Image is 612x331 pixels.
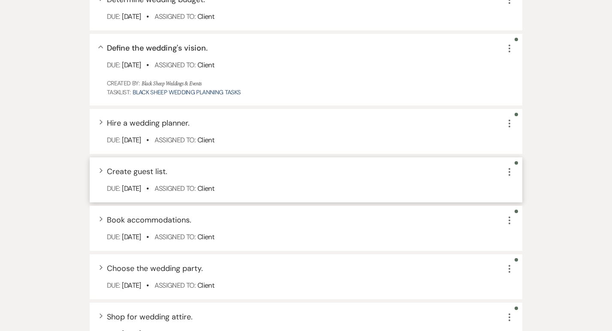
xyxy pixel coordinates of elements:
[107,184,120,193] span: Due:
[107,312,193,322] span: Shop for wedding attire.
[122,281,141,290] span: [DATE]
[107,168,167,175] button: Create guest list.
[107,119,190,127] button: Hire a wedding planner.
[107,281,120,290] span: Due:
[197,281,214,290] span: Client
[197,232,214,241] span: Client
[107,265,203,272] button: Choose the wedding party.
[107,216,191,224] button: Book accommodations.
[107,215,191,225] span: Book accommodations.
[107,135,120,144] span: Due:
[197,184,214,193] span: Client
[122,232,141,241] span: [DATE]
[146,12,148,21] b: •
[107,232,120,241] span: Due:
[155,184,195,193] span: Assigned To:
[155,135,195,144] span: Assigned To:
[133,88,240,96] a: Black Sheep Wedding Planning Tasks
[155,12,195,21] span: Assigned To:
[197,135,214,144] span: Client
[155,281,195,290] span: Assigned To:
[146,135,148,144] b: •
[155,232,195,241] span: Assigned To:
[146,281,148,290] b: •
[155,60,195,69] span: Assigned To:
[107,44,208,52] button: Define the wedding's vision.
[107,313,193,321] button: Shop for wedding attire.
[107,12,120,21] span: Due:
[107,79,139,87] span: Created By:
[197,12,214,21] span: Client
[146,60,148,69] b: •
[122,135,141,144] span: [DATE]
[122,60,141,69] span: [DATE]
[122,12,141,21] span: [DATE]
[107,60,120,69] span: Due:
[122,184,141,193] span: [DATE]
[107,263,203,274] span: Choose the wedding party.
[107,118,190,128] span: Hire a wedding planner.
[146,232,148,241] b: •
[146,184,148,193] b: •
[142,80,202,88] span: Black Sheep Weddings & Events
[107,88,130,96] span: TaskList:
[107,43,208,53] span: Define the wedding's vision.
[107,166,167,177] span: Create guest list.
[197,60,214,69] span: Client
